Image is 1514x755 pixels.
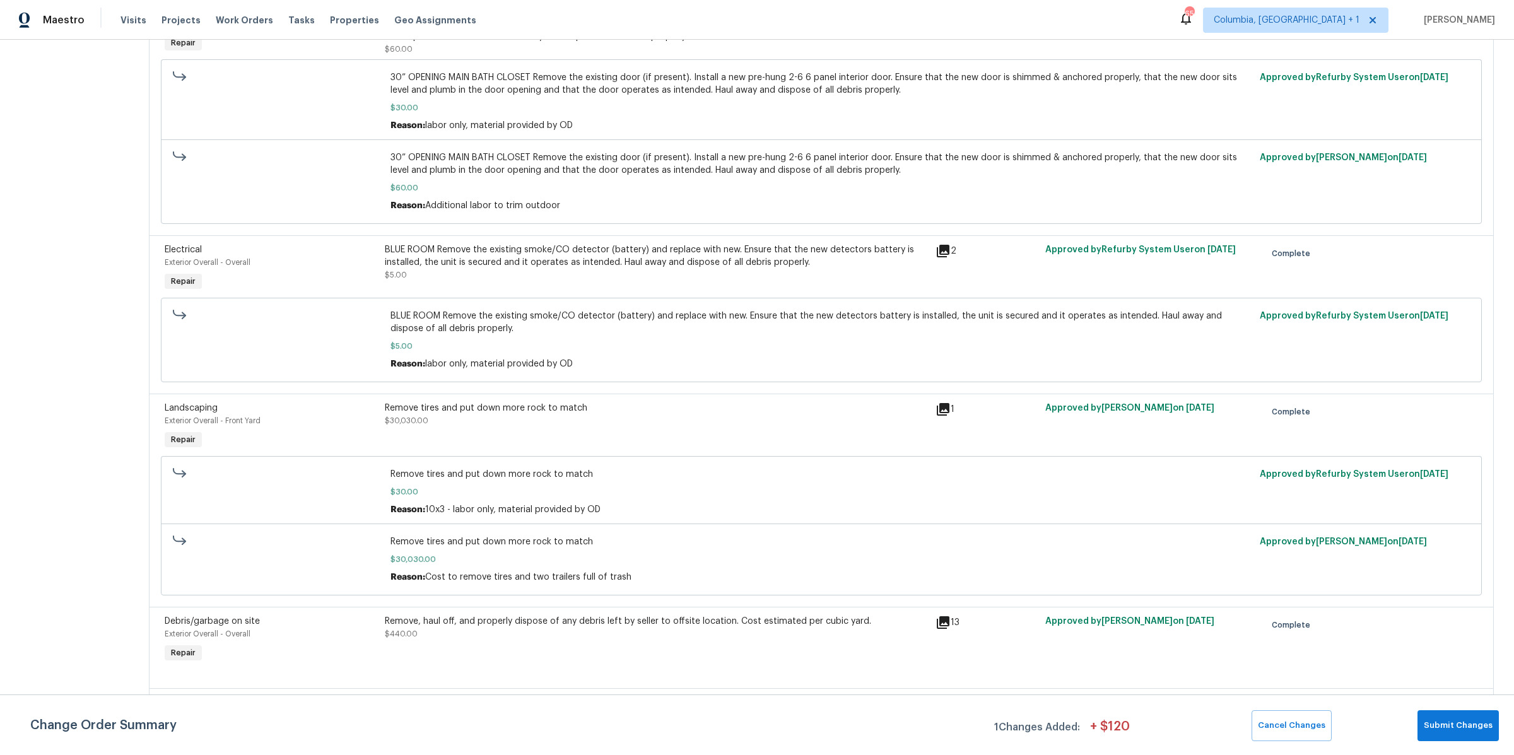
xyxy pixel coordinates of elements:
[1207,245,1236,254] span: [DATE]
[165,404,218,413] span: Landscaping
[1090,720,1130,741] span: + $ 120
[1186,617,1214,626] span: [DATE]
[1417,710,1499,741] button: Submit Changes
[390,360,425,368] span: Reason:
[120,14,146,26] span: Visits
[165,245,202,254] span: Electrical
[390,201,425,210] span: Reason:
[166,275,201,288] span: Repair
[390,573,425,582] span: Reason:
[1272,406,1315,418] span: Complete
[165,630,250,638] span: Exterior Overall - Overall
[1185,8,1194,20] div: 65
[390,182,1253,194] span: $60.00
[165,617,260,626] span: Debris/garbage on site
[390,536,1253,548] span: Remove tires and put down more rock to match
[1420,312,1448,320] span: [DATE]
[161,14,201,26] span: Projects
[385,243,928,269] div: BLUE ROOM Remove the existing smoke/CO detector (battery) and replace with new. Ensure that the n...
[390,505,425,514] span: Reason:
[1260,470,1448,479] span: Approved by Refurby System User on
[165,259,250,266] span: Exterior Overall - Overall
[425,505,601,514] span: 10x3 - labor only, material provided by OD
[385,271,407,279] span: $5.00
[390,340,1253,353] span: $5.00
[1419,14,1495,26] span: [PERSON_NAME]
[1399,537,1427,546] span: [DATE]
[1420,470,1448,479] span: [DATE]
[936,402,1038,417] div: 1
[1260,153,1427,162] span: Approved by [PERSON_NAME] on
[425,360,573,368] span: labor only, material provided by OD
[1252,710,1332,741] button: Cancel Changes
[390,151,1253,177] span: 30” OPENING MAIN BATH CLOSET Remove the existing door (if present). Install a new pre-hung 2-6 6 ...
[165,417,261,424] span: Exterior Overall - Front Yard
[385,630,418,638] span: $440.00
[425,121,573,130] span: labor only, material provided by OD
[166,37,201,49] span: Repair
[1045,245,1236,254] span: Approved by Refurby System User on
[1272,619,1315,631] span: Complete
[1272,247,1315,260] span: Complete
[936,243,1038,259] div: 2
[166,433,201,446] span: Repair
[1045,404,1214,413] span: Approved by [PERSON_NAME] on
[1186,404,1214,413] span: [DATE]
[385,417,428,424] span: $30,030.00
[1399,153,1427,162] span: [DATE]
[1424,718,1493,733] span: Submit Changes
[385,615,928,628] div: Remove, haul off, and properly dispose of any debris left by seller to offsite location. Cost est...
[390,121,425,130] span: Reason:
[385,45,413,53] span: $60.00
[30,710,177,741] span: Change Order Summary
[390,310,1253,335] span: BLUE ROOM Remove the existing smoke/CO detector (battery) and replace with new. Ensure that the n...
[1260,312,1448,320] span: Approved by Refurby System User on
[1214,14,1359,26] span: Columbia, [GEOGRAPHIC_DATA] + 1
[330,14,379,26] span: Properties
[1420,73,1448,82] span: [DATE]
[994,715,1080,741] span: 1 Changes Added:
[43,14,85,26] span: Maestro
[1260,537,1427,546] span: Approved by [PERSON_NAME] on
[385,402,928,414] div: Remove tires and put down more rock to match
[425,573,631,582] span: Cost to remove tires and two trailers full of trash
[216,14,273,26] span: Work Orders
[936,615,1038,630] div: 13
[1045,617,1214,626] span: Approved by [PERSON_NAME] on
[390,553,1253,566] span: $30,030.00
[390,71,1253,97] span: 30” OPENING MAIN BATH CLOSET Remove the existing door (if present). Install a new pre-hung 2-6 6 ...
[390,486,1253,498] span: $30.00
[390,468,1253,481] span: Remove tires and put down more rock to match
[1258,718,1325,733] span: Cancel Changes
[425,201,560,210] span: Additional labor to trim outdoor
[288,16,315,25] span: Tasks
[1260,73,1448,82] span: Approved by Refurby System User on
[166,647,201,659] span: Repair
[390,102,1253,114] span: $30.00
[394,14,476,26] span: Geo Assignments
